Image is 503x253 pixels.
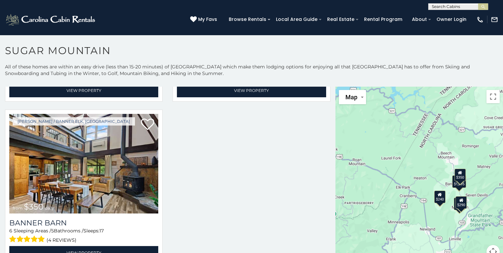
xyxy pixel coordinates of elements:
[345,94,357,101] span: Map
[452,175,466,188] div: $1,095
[13,117,135,126] a: [PERSON_NAME] / Banner Elk, [GEOGRAPHIC_DATA]
[141,118,154,132] a: Add to favorites
[9,227,158,244] div: Sleeping Areas / Bathrooms / Sleeps:
[409,14,430,25] a: About
[9,114,158,213] img: Banner Barn
[13,206,23,211] span: from
[434,190,445,203] div: $240
[273,14,321,25] a: Local Area Guide
[454,168,465,181] div: $350
[454,198,465,210] div: $350
[476,16,484,23] img: phone-regular-white.png
[51,228,54,234] span: 5
[24,202,44,211] span: $350
[433,14,470,25] a: Owner Login
[491,16,498,23] img: mail-regular-white.png
[339,90,366,104] button: Change map style
[47,236,76,244] span: (4 reviews)
[190,16,219,23] a: My Favs
[198,16,217,23] span: My Favs
[225,14,270,25] a: Browse Rentals
[99,228,104,234] span: 17
[9,84,158,97] a: View Property
[361,14,406,25] a: Rental Program
[45,206,54,211] span: daily
[5,13,97,26] img: White-1-2.png
[177,84,326,97] a: View Property
[9,228,12,234] span: 6
[455,196,467,209] div: $290
[9,218,158,227] a: Banner Barn
[324,14,358,25] a: Real Estate
[9,114,158,213] a: Banner Barn from $350 daily
[486,90,500,103] button: Toggle fullscreen view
